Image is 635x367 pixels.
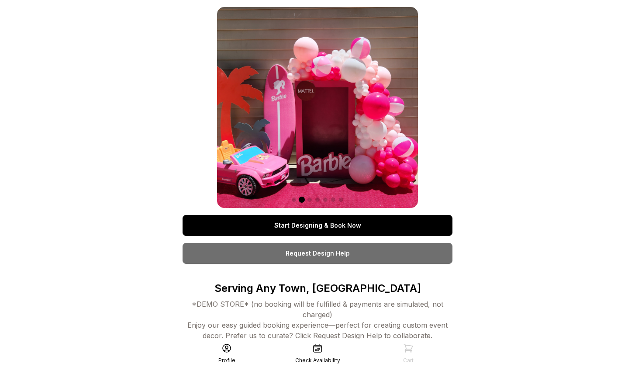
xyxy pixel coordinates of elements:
[183,281,452,295] p: Serving Any Town, [GEOGRAPHIC_DATA]
[183,215,452,236] a: Start Designing & Book Now
[403,357,414,364] div: Cart
[218,357,235,364] div: Profile
[295,357,340,364] div: Check Availability
[183,243,452,264] a: Request Design Help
